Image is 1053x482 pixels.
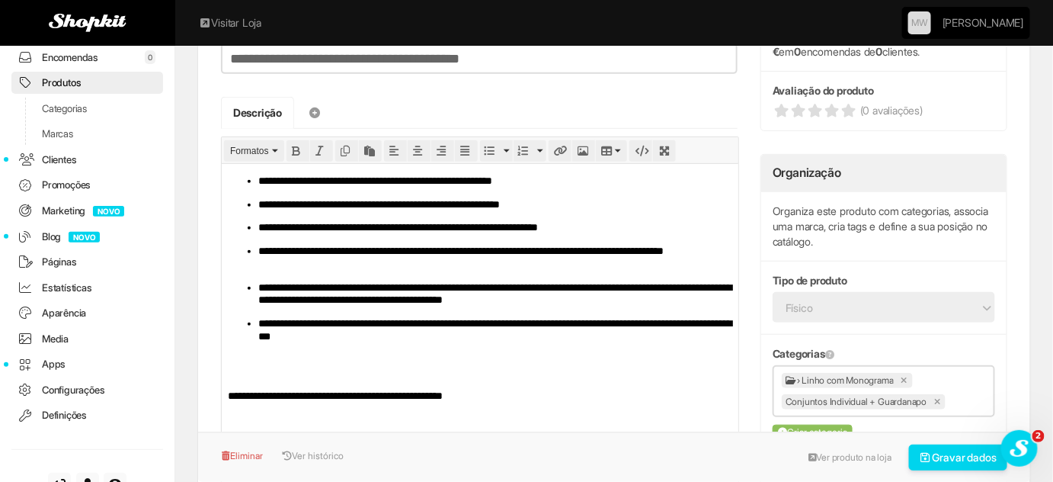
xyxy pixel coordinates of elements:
p: Organiza este produto com categorias, associa uma marca, cria tags e define a sua posição no catá... [773,204,995,249]
a: Apps [11,353,163,375]
span: (0 avaliações) [860,103,923,118]
a: Páginas [11,251,163,273]
button: Gravar dados [909,445,1008,471]
button: Ver histórico [274,445,344,468]
span: NOVO [93,206,124,217]
button: Criar categoria [773,425,853,440]
a: [PERSON_NAME] [943,8,1023,38]
a: Encomendas0 [11,47,163,69]
a: (0 avaliações) [773,102,995,119]
label: Tipo de produto [773,273,847,288]
a: Categorias [11,98,163,120]
label: Avaliação do produto [773,83,874,98]
a: Estatísticas [11,277,163,299]
span: 0 [145,50,155,64]
a: MW [908,11,931,34]
div: Bullet list [480,140,513,162]
a: Clica para mais informação. Clica e arrasta para ordenar. [825,349,834,359]
div: Numbered list [514,140,546,162]
i: Adicionar separador [308,108,322,118]
strong: 0 [794,45,801,58]
a: Marcas [11,123,163,145]
div: Italic [310,140,333,162]
a: Visitar Loja [198,15,261,31]
a: Clientes [11,149,163,171]
a: Aparência [11,302,163,324]
div: Align center [408,140,430,162]
div: Insert/edit link [549,140,571,162]
a: Descrição [221,97,294,129]
strong: 0 [876,45,883,58]
li: Conjuntos Individual + Guardanapo [782,394,946,410]
a: Media [11,328,163,350]
a: Ver produto na loja [800,446,900,469]
span: 2 [1032,430,1045,442]
li: Guardanapos de Mesa › Linho com Monograma [782,373,913,388]
div: Paste [359,140,382,162]
h3: Organização [773,166,841,180]
div: Fullscreen [653,140,676,162]
iframe: Intercom live chat [1001,430,1038,467]
span: NOVO [69,232,100,243]
a: Produtos [11,72,163,94]
a: Configurações [11,379,163,401]
span: › Linho com Monograma [786,373,894,388]
div: Insert/edit image [572,140,595,162]
button: Eliminar [221,445,271,468]
div: Align right [431,140,454,162]
label: Categorias [773,346,834,361]
div: Justify [455,140,478,162]
div: Bold [286,140,309,162]
a: BlogNOVO [11,226,163,248]
div: Align left [384,140,407,162]
span: Conjuntos Individual + Guardanapo [786,394,927,410]
a: Definições [11,404,163,426]
div: Copy [335,140,358,162]
span: Formatos [230,146,269,156]
img: Shopkit [49,14,126,32]
a: Promoções [11,174,163,196]
div: Table [596,140,628,162]
div: Source code [629,140,652,162]
span: Físico [786,294,962,323]
a: MarketingNOVO [11,200,163,222]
